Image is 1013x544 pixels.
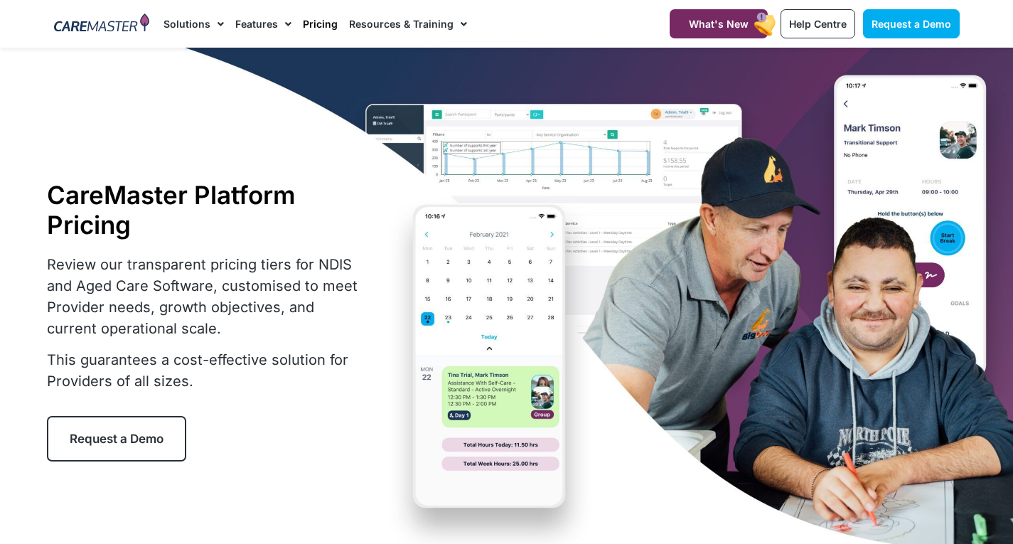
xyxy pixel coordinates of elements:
span: Help Centre [789,18,847,30]
h1: CareMaster Platform Pricing [47,180,367,240]
a: Request a Demo [863,9,960,38]
span: Request a Demo [872,18,951,30]
span: Request a Demo [70,432,164,446]
img: CareMaster Logo [54,14,150,35]
a: Help Centre [781,9,855,38]
p: Review our transparent pricing tiers for NDIS and Aged Care Software, customised to meet Provider... [47,254,367,339]
p: This guarantees a cost-effective solution for Providers of all sizes. [47,349,367,392]
a: Request a Demo [47,416,186,462]
span: What's New [689,18,749,30]
a: What's New [670,9,768,38]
